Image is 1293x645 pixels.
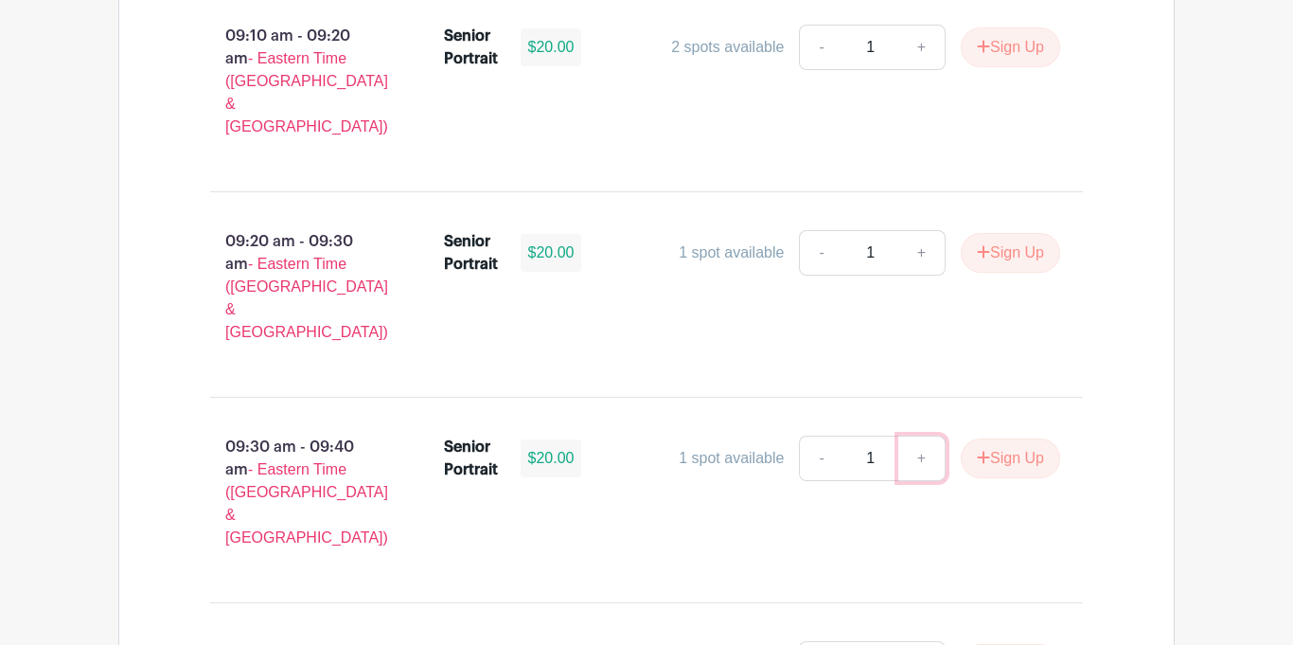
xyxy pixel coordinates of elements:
[444,25,498,70] div: Senior Portrait
[898,436,946,481] a: +
[679,242,784,264] div: 1 spot available
[521,234,582,272] div: $20.00
[799,25,842,70] a: -
[225,50,388,134] span: - Eastern Time ([GEOGRAPHIC_DATA] & [GEOGRAPHIC_DATA])
[444,436,498,481] div: Senior Portrait
[898,230,946,276] a: +
[961,439,1060,478] button: Sign Up
[671,36,784,59] div: 2 spots available
[521,28,582,66] div: $20.00
[180,17,414,146] p: 09:10 am - 09:20 am
[180,223,414,351] p: 09:20 am - 09:30 am
[961,233,1060,273] button: Sign Up
[799,436,842,481] a: -
[679,447,784,470] div: 1 spot available
[225,256,388,340] span: - Eastern Time ([GEOGRAPHIC_DATA] & [GEOGRAPHIC_DATA])
[180,428,414,557] p: 09:30 am - 09:40 am
[961,27,1060,67] button: Sign Up
[521,439,582,477] div: $20.00
[799,230,842,276] a: -
[444,230,498,276] div: Senior Portrait
[225,461,388,546] span: - Eastern Time ([GEOGRAPHIC_DATA] & [GEOGRAPHIC_DATA])
[898,25,946,70] a: +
